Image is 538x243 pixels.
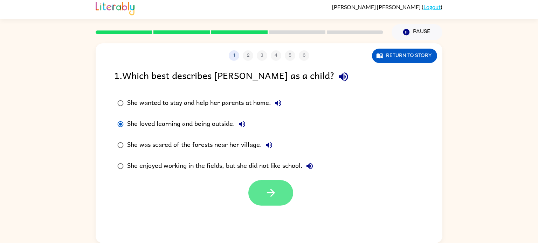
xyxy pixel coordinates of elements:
[303,159,317,173] button: She enjoyed working in the fields, but she did not like school.
[332,3,422,10] span: [PERSON_NAME] [PERSON_NAME]
[332,3,442,10] div: ( )
[372,49,437,63] button: Return to story
[423,3,441,10] a: Logout
[235,117,249,131] button: She loved learning and being outside.
[127,117,249,131] div: She loved learning and being outside.
[114,68,424,86] div: 1 . Which best describes [PERSON_NAME] as a child?
[262,138,276,152] button: She was scared of the forests near her village.
[127,159,317,173] div: She enjoyed working in the fields, but she did not like school.
[127,96,285,110] div: She wanted to stay and help her parents at home.
[229,50,239,61] button: 1
[271,96,285,110] button: She wanted to stay and help her parents at home.
[392,24,442,40] button: Pause
[127,138,276,152] div: She was scared of the forests near her village.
